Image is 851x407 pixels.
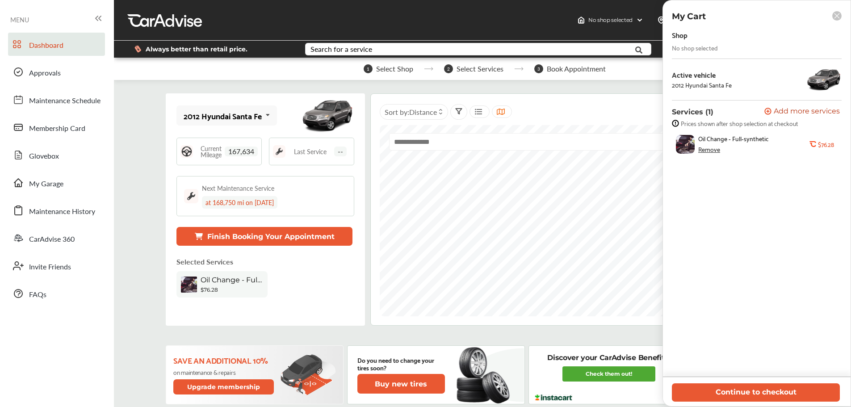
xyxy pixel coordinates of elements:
img: mobile_7629_st0640_046.jpg [301,96,354,136]
a: CarAdvise 360 [8,227,105,250]
div: at 168,750 mi on [DATE] [202,196,277,209]
p: Do you need to change your tires soon? [357,356,445,371]
span: Oil Change - Full-synthetic [698,135,769,142]
div: Shop [672,29,688,41]
div: Next Maintenance Service [202,184,274,193]
a: Approvals [8,60,105,84]
img: stepper-arrow.e24c07c6.svg [424,67,433,71]
span: Select Services [457,65,503,73]
img: stepper-arrow.e24c07c6.svg [514,67,524,71]
a: Membership Card [8,116,105,139]
span: No shop selected [588,17,633,24]
div: 2012 Hyundai Santa Fe [672,81,732,88]
img: location_vector.a44bc228.svg [658,17,665,24]
div: Remove [698,146,720,153]
span: Maintenance Schedule [29,95,101,107]
span: Approvals [29,67,61,79]
button: Continue to checkout [672,383,840,402]
span: 2 [444,64,453,73]
span: Last Service [294,148,327,155]
img: new-tire.a0c7fe23.svg [456,343,515,407]
span: Glovebox [29,151,59,162]
a: Maintenance Schedule [8,88,105,111]
img: instacart-logo.217963cc.svg [534,394,574,401]
span: Invite Friends [29,261,71,273]
button: Upgrade membership [173,379,274,394]
span: Prices shown after shop selection at checkout [681,120,798,127]
span: Always better than retail price. [146,46,247,52]
span: Book Appointment [547,65,606,73]
button: Add more services [764,108,840,116]
p: on maintenance & repairs [173,369,276,376]
a: FAQs [8,282,105,305]
img: oil-change-thumb.jpg [181,277,197,293]
img: header-home-logo.8d720a4f.svg [578,17,585,24]
img: steering_logo [180,145,193,158]
span: Current Mileage [197,145,225,158]
span: 3 [534,64,543,73]
p: Selected Services [176,256,233,267]
span: Membership Card [29,123,85,134]
span: Select Shop [376,65,413,73]
b: $76.28 [818,141,834,148]
span: 1 [364,64,373,73]
span: 167,634 [225,147,258,156]
p: Services (1) [672,108,713,116]
a: Buy new tires [357,374,447,394]
div: Search for a service [310,46,372,53]
p: Discover your CarAdvise Benefits! [547,353,670,363]
button: Finish Booking Your Appointment [176,227,352,246]
div: No shop selected [672,44,718,51]
img: maintenance_logo [273,145,285,158]
img: oil-change-thumb.jpg [676,135,695,154]
b: $76.28 [201,286,218,293]
a: Add more services [764,108,842,116]
img: dollor_label_vector.a70140d1.svg [134,45,141,53]
img: header-down-arrow.9dd2ce7d.svg [636,17,643,24]
img: info-strock.ef5ea3fe.svg [672,120,679,127]
a: Dashboard [8,33,105,56]
a: Maintenance History [8,199,105,222]
button: Buy new tires [357,374,445,394]
div: 2012 Hyundai Santa Fe [184,111,262,120]
a: My Garage [8,171,105,194]
div: Active vehicle [672,71,732,79]
p: Save an additional 10% [173,355,276,365]
span: Maintenance History [29,206,95,218]
p: My Cart [672,11,706,21]
a: Invite Friends [8,254,105,277]
span: CarAdvise 360 [29,234,75,245]
span: -- [334,147,347,156]
a: Glovebox [8,143,105,167]
span: FAQs [29,289,46,301]
span: Sort by : [385,107,437,117]
span: Dashboard [29,40,63,51]
span: Oil Change - Full-synthetic [201,276,263,284]
img: maintenance_logo [184,189,198,203]
a: Check them out! [562,366,655,382]
img: 7629_st0640_046.jpg [806,66,842,93]
img: update-membership.81812027.svg [281,354,336,396]
span: MENU [10,16,29,23]
span: My Garage [29,178,63,190]
span: Add more services [774,108,840,116]
span: Distance [409,107,437,117]
canvas: Map [380,125,784,316]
